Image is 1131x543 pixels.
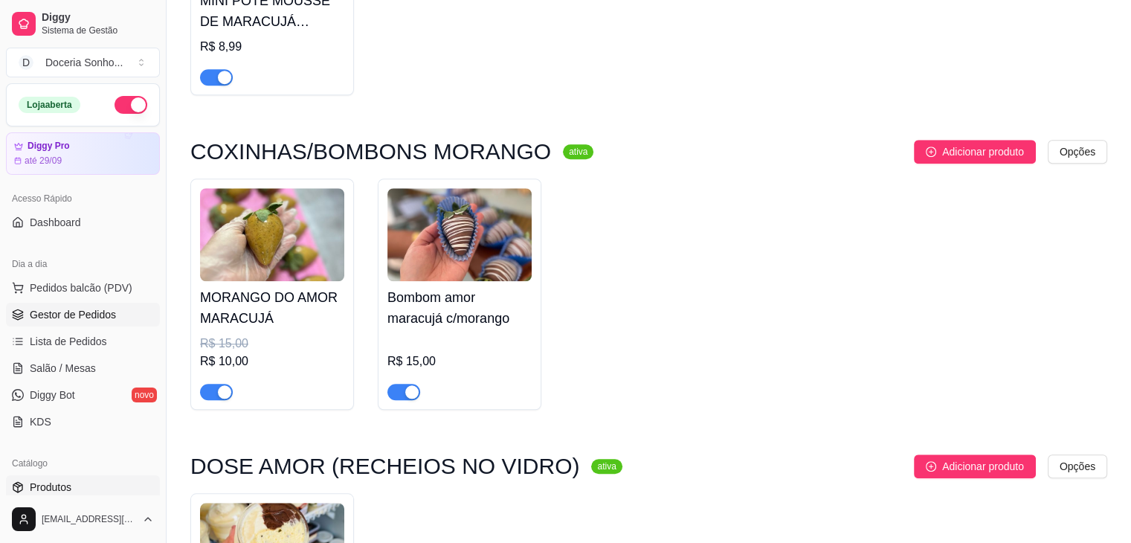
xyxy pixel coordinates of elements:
[19,97,80,113] div: Loja aberta
[200,335,344,353] div: R$ 15,00
[25,155,62,167] article: até 29/09
[6,187,160,211] div: Acesso Rápido
[6,383,160,407] a: Diggy Botnovo
[926,147,936,157] span: plus-circle
[942,458,1024,475] span: Adicionar produto
[30,215,81,230] span: Dashboard
[387,188,532,281] img: product-image
[30,280,132,295] span: Pedidos balcão (PDV)
[6,252,160,276] div: Dia a dia
[563,144,593,159] sup: ativa
[6,452,160,475] div: Catálogo
[30,480,71,495] span: Produtos
[6,330,160,353] a: Lista de Pedidos
[30,334,107,349] span: Lista de Pedidos
[190,457,579,475] h3: DOSE AMOR (RECHEIOS NO VIDRO)
[387,287,532,329] h4: Bombom amor maracujá c/morango
[914,140,1036,164] button: Adicionar produto
[115,96,147,114] button: Alterar Status
[6,501,160,537] button: [EMAIL_ADDRESS][DOMAIN_NAME]
[6,410,160,434] a: KDS
[42,513,136,525] span: [EMAIL_ADDRESS][DOMAIN_NAME]
[1048,454,1107,478] button: Opções
[6,276,160,300] button: Pedidos balcão (PDV)
[30,414,51,429] span: KDS
[6,211,160,234] a: Dashboard
[30,361,96,376] span: Salão / Mesas
[926,461,936,472] span: plus-circle
[914,454,1036,478] button: Adicionar produto
[42,11,154,25] span: Diggy
[190,143,551,161] h3: COXINHAS/BOMBONS MORANGO
[200,287,344,329] h4: MORANGO DO AMOR MARACUJÁ
[1060,458,1095,475] span: Opções
[6,132,160,175] a: Diggy Proaté 29/09
[19,55,33,70] span: D
[387,353,532,370] div: R$ 15,00
[1048,140,1107,164] button: Opções
[200,188,344,281] img: product-image
[42,25,154,36] span: Sistema de Gestão
[6,475,160,499] a: Produtos
[942,144,1024,160] span: Adicionar produto
[30,307,116,322] span: Gestor de Pedidos
[6,303,160,327] a: Gestor de Pedidos
[6,6,160,42] a: DiggySistema de Gestão
[200,38,344,56] div: R$ 8,99
[6,356,160,380] a: Salão / Mesas
[28,141,70,152] article: Diggy Pro
[45,55,123,70] div: Doceria Sonho ...
[6,48,160,77] button: Select a team
[1060,144,1095,160] span: Opções
[30,388,75,402] span: Diggy Bot
[591,459,622,474] sup: ativa
[200,353,344,370] div: R$ 10,00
